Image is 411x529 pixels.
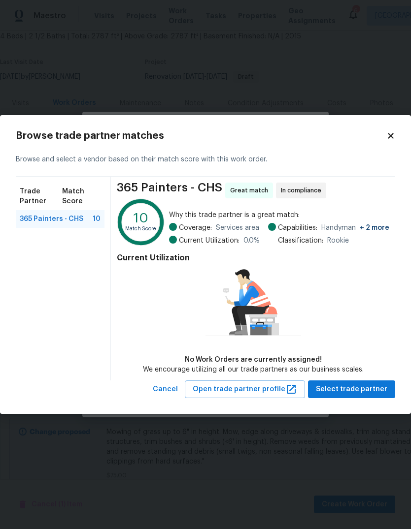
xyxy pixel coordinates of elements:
[179,236,240,246] span: Current Utilization:
[117,183,222,198] span: 365 Painters - CHS
[16,143,395,177] div: Browse and select a vendor based on their match score with this work order.
[360,224,389,231] span: + 2 more
[153,383,178,396] span: Cancel
[143,365,364,374] div: We encourage utilizing all our trade partners as our business scales.
[216,223,259,233] span: Services area
[230,186,272,195] span: Great match
[143,355,364,365] div: No Work Orders are currently assigned!
[327,236,349,246] span: Rookie
[169,210,389,220] span: Why this trade partner is a great match:
[62,187,101,206] span: Match Score
[278,236,323,246] span: Classification:
[93,214,101,224] span: 10
[149,380,182,399] button: Cancel
[134,211,148,224] text: 10
[16,131,386,141] h2: Browse trade partner matches
[316,383,387,396] span: Select trade partner
[185,380,305,399] button: Open trade partner profile
[321,223,389,233] span: Handyman
[278,223,317,233] span: Capabilities:
[125,225,157,231] text: Match Score
[281,186,325,195] span: In compliance
[308,380,395,399] button: Select trade partner
[20,187,62,206] span: Trade Partner
[243,236,260,246] span: 0.0 %
[117,253,389,263] h4: Current Utilization
[193,383,297,396] span: Open trade partner profile
[179,223,212,233] span: Coverage:
[20,214,83,224] span: 365 Painters - CHS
